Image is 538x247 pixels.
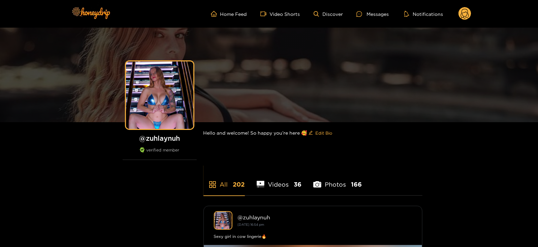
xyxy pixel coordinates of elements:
[356,10,389,18] div: Messages
[316,130,333,136] span: Edit Bio
[402,10,445,17] button: Notifications
[238,214,412,220] div: @ zuhlaynuh
[313,165,362,195] li: Photos
[203,165,245,195] li: All
[211,11,220,17] span: home
[123,134,197,142] h1: @ zuhlaynuh
[294,180,302,189] span: 36
[209,181,217,189] span: appstore
[238,223,264,226] small: [DATE] 16:54 pm
[123,147,197,160] div: verified member
[233,180,245,189] span: 202
[307,128,334,138] button: editEdit Bio
[211,11,247,17] a: Home Feed
[260,11,270,17] span: video-camera
[257,165,302,195] li: Videos
[260,11,300,17] a: Video Shorts
[314,11,343,17] a: Discover
[203,122,422,144] div: Hello and welcome! So happy you’re here 🥰
[351,180,362,189] span: 166
[214,233,412,240] div: Sexy girl in cow lingerie🔥
[309,131,313,136] span: edit
[214,211,232,230] img: zuhlaynuh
